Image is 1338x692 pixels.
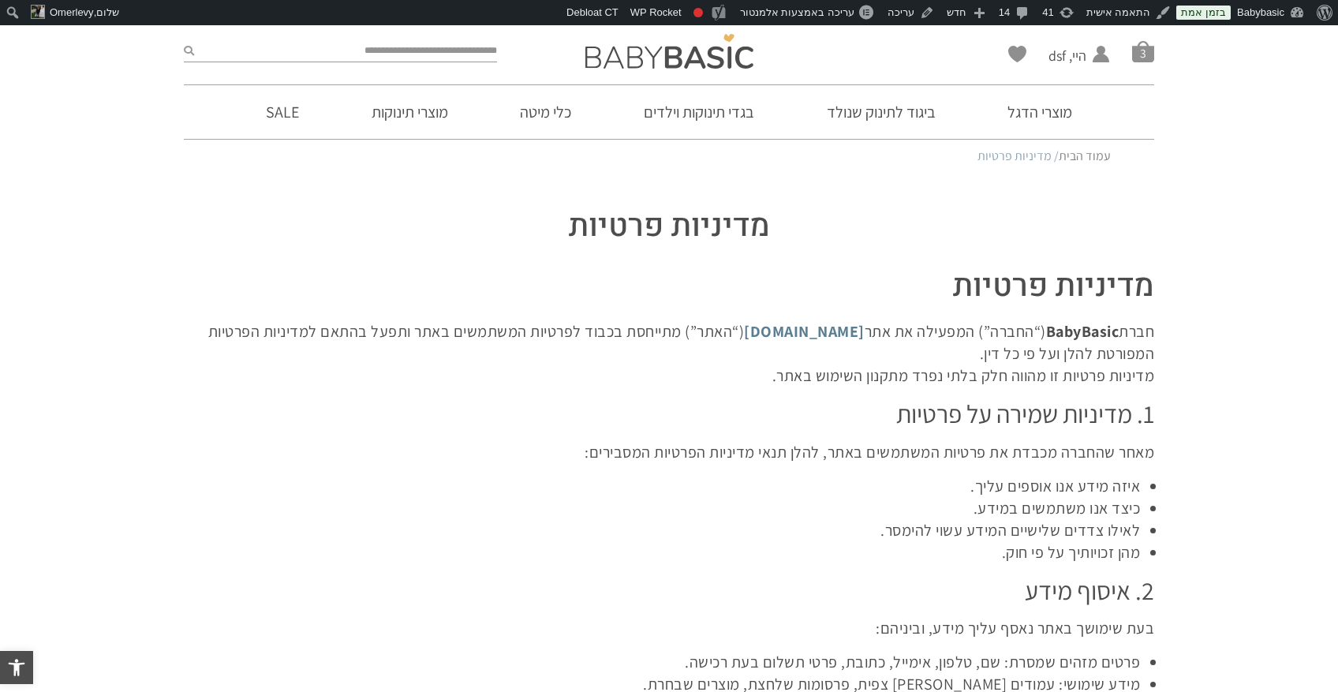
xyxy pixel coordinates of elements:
[184,264,1154,309] h1: מדיניות פרטיות
[242,85,323,139] a: SALE
[496,85,595,139] a: כלי מיטה
[693,8,703,17] div: Focus keyphrase not set
[803,85,959,139] a: ביגוד לתינוק שנולד
[184,497,1140,519] p: כיצד אנו משתמשים במידע.
[1008,46,1026,68] span: Wishlist
[740,6,854,18] span: עריכה באמצעות אלמנטור
[184,441,1154,463] p: מאחר שהחברה מכבדת את פרטיות המשתמשים באתר, להלן תנאי מדיניות הפרטיות המסבירים:
[184,519,1140,541] p: לאילו צדדים שלישיים המידע עשוי להימסר.
[184,575,1154,605] h2: 2. איסוף מידע
[984,85,1096,139] a: מוצרי הדגל
[184,398,1154,428] h2: 1. מדיניות שמירה על פרטיות
[184,475,1140,497] p: איזה מידע אנו אוספים עליך.
[184,651,1140,673] p: פרטים מזהים שמסרת: שם, טלפון, אימייל, כתובת, פרטי תשלום בעת רכישה.
[744,321,865,342] a: [DOMAIN_NAME]
[1048,65,1086,85] span: החשבון שלי
[585,34,753,69] img: Baby Basic בגדי תינוקות וילדים אונליין
[1132,40,1154,62] a: סל קניות3
[184,541,1140,563] p: מהן זכויותיך על פי חוק.
[184,204,1154,249] h1: מדיניות פרטיות
[1132,40,1154,62] span: סל קניות
[227,148,1111,165] nav: Breadcrumb
[50,6,94,18] span: Omerlevy
[1059,148,1111,164] a: עמוד הבית
[348,85,472,139] a: מוצרי תינוקות
[184,617,1154,639] p: בעת שימושך באתר נאסף עליך מידע, וביניהם:
[1008,46,1026,62] a: Wishlist
[1176,6,1231,20] a: בזמן אמת
[1046,321,1119,342] strong: BabyBasic
[620,85,778,139] a: בגדי תינוקות וילדים
[184,320,1154,387] p: חברת (“החברה”) המפעילה את אתר (“האתר”) מתייחסת בכבוד לפרטיות המשתמשים באתר ותפעל בהתאם למדיניות ה...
